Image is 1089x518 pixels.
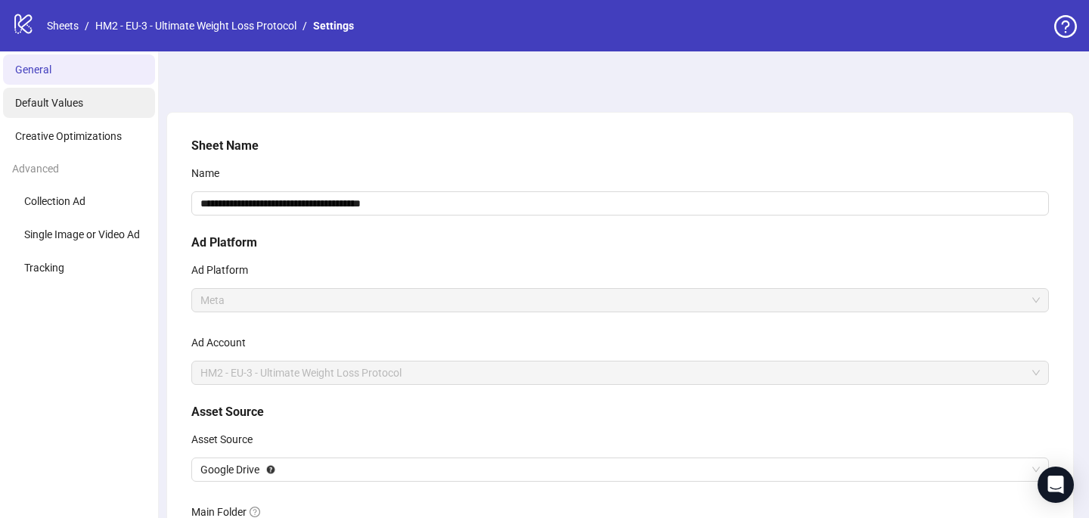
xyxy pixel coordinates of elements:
span: Single Image or Video Ad [24,228,140,240]
a: Sheets [44,17,82,34]
span: Collection Ad [24,195,85,207]
a: Settings [310,17,357,34]
span: Tracking [24,262,64,274]
span: Creative Optimizations [15,130,122,142]
a: HM2 - EU-3 - Ultimate Weight Loss Protocol [92,17,299,34]
input: Name [191,191,1049,216]
h5: Ad Platform [191,234,1049,252]
label: Ad Platform [191,258,258,282]
span: Default Values [15,97,83,109]
label: Ad Account [191,330,256,355]
div: Tooltip anchor [264,463,278,476]
span: General [15,64,51,76]
span: question-circle [250,507,260,517]
li: / [85,17,89,34]
span: Meta [200,289,1040,312]
h5: Sheet Name [191,137,1049,155]
span: Google Drive [200,458,1040,481]
label: Name [191,161,229,185]
div: Open Intercom Messenger [1038,467,1074,503]
span: question-circle [1054,15,1077,38]
span: HM2 - EU-3 - Ultimate Weight Loss Protocol [200,361,1040,384]
li: / [302,17,307,34]
h5: Asset Source [191,403,1049,421]
label: Asset Source [191,427,262,451]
